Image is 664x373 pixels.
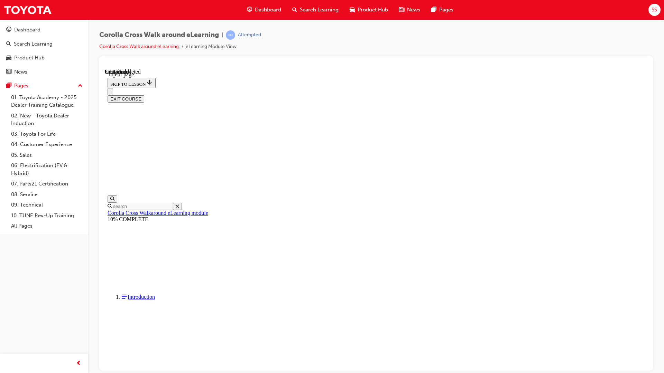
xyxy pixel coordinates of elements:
a: Corolla Cross Walk around eLearning [99,44,179,49]
a: Search Learning [3,38,85,50]
span: pages-icon [6,83,11,89]
span: Product Hub [358,6,388,14]
a: 09. Technical [8,200,85,210]
button: Open search menu [3,127,12,134]
a: 06. Electrification (EV & Hybrid) [8,160,85,179]
span: car-icon [350,6,355,14]
a: Product Hub [3,51,85,64]
button: Pages [3,79,85,92]
button: SS [648,4,661,16]
span: Pages [439,6,453,14]
a: news-iconNews [394,3,426,17]
span: news-icon [399,6,404,14]
span: Search Learning [300,6,339,14]
span: search-icon [6,41,11,47]
a: 10. TUNE Rev-Up Training [8,210,85,221]
a: All Pages [8,221,85,231]
span: News [407,6,420,14]
a: 07. Parts21 Certification [8,179,85,189]
a: 01. Toyota Academy - 2025 Dealer Training Catalogue [8,92,85,111]
a: 02. New - Toyota Dealer Induction [8,111,85,129]
div: Attempted [238,32,261,38]
div: Search Learning [14,40,53,48]
button: DashboardSearch LearningProduct HubNews [3,22,85,79]
a: pages-iconPages [426,3,459,17]
a: guage-iconDashboard [241,3,287,17]
a: 05. Sales [8,150,85,161]
button: SKIP TO LESSON [3,9,51,19]
a: 08. Service [8,189,85,200]
span: guage-icon [247,6,252,14]
span: prev-icon [76,359,81,368]
div: News [14,68,27,76]
input: Search [7,134,68,141]
a: search-iconSearch Learning [287,3,344,17]
span: learningRecordVerb_ATTEMPT-icon [226,30,235,40]
a: 04. Customer Experience [8,139,85,150]
span: guage-icon [6,27,11,33]
span: SS [652,6,657,14]
span: SKIP TO LESSON [6,13,48,18]
span: | [222,31,223,39]
span: car-icon [6,55,11,61]
a: Dashboard [3,23,85,36]
button: EXIT COURSE [3,27,39,34]
span: Corolla Cross Walk around eLearning [99,31,219,39]
span: news-icon [6,69,11,75]
li: eLearning Module View [186,43,237,51]
span: up-icon [78,82,83,90]
span: pages-icon [431,6,436,14]
div: Dashboard [14,26,40,34]
div: Pages [14,82,28,90]
img: Trak [3,2,52,18]
span: search-icon [292,6,297,14]
a: car-iconProduct Hub [344,3,394,17]
a: Corolla Cross Walkaround eLearning module [3,141,103,147]
div: Product Hub [14,54,45,62]
a: 03. Toyota For Life [8,129,85,140]
div: 10% COMPLETE [3,147,540,154]
span: Dashboard [255,6,281,14]
div: Top of page [3,3,540,9]
button: Close navigation menu [3,19,8,27]
a: News [3,66,85,78]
